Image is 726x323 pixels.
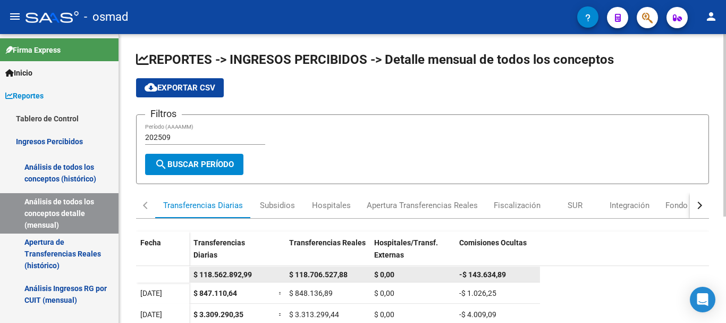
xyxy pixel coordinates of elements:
[140,310,162,319] span: [DATE]
[374,289,394,297] span: $ 0,00
[136,231,189,276] datatable-header-cell: Fecha
[163,200,243,211] div: Transferencias Diarias
[289,238,366,247] span: Transferencias Reales
[5,90,44,102] span: Reportes
[136,52,614,67] span: REPORTES -> INGRESOS PERCIBIDOS -> Detalle mensual de todos los conceptos
[278,310,283,319] span: =
[5,44,61,56] span: Firma Express
[145,81,157,94] mat-icon: cloud_download
[260,200,295,211] div: Subsidios
[374,310,394,319] span: $ 0,00
[84,5,128,29] span: - osmad
[374,238,438,259] span: Hospitales/Transf. Externas
[155,158,167,171] mat-icon: search
[459,270,506,279] span: -$ 143.634,89
[494,200,541,211] div: Fiscalización
[370,231,455,276] datatable-header-cell: Hospitales/Transf. Externas
[367,200,478,211] div: Apertura Transferencias Reales
[145,106,182,121] h3: Filtros
[374,270,394,279] span: $ 0,00
[459,310,496,319] span: -$ 4.009,09
[155,160,234,169] span: Buscar Período
[459,238,527,247] span: Comisiones Ocultas
[285,231,370,276] datatable-header-cell: Transferencias Reales
[145,154,243,175] button: Buscar Período
[189,231,274,276] datatable-header-cell: Transferencias Diarias
[193,289,237,297] span: $ 847.110,64
[289,310,339,319] span: $ 3.313.299,44
[140,238,161,247] span: Fecha
[289,289,333,297] span: $ 848.136,89
[568,200,583,211] div: SUR
[455,231,540,276] datatable-header-cell: Comisiones Ocultas
[610,200,649,211] div: Integración
[459,289,496,297] span: -$ 1.026,25
[5,67,32,79] span: Inicio
[312,200,351,211] div: Hospitales
[193,270,252,279] span: $ 118.562.892,99
[278,289,283,297] span: =
[705,10,717,23] mat-icon: person
[140,289,162,297] span: [DATE]
[145,83,215,93] span: Exportar CSV
[136,78,224,97] button: Exportar CSV
[289,270,348,279] span: $ 118.706.527,88
[193,310,243,319] span: $ 3.309.290,35
[193,238,245,259] span: Transferencias Diarias
[690,287,715,312] div: Open Intercom Messenger
[9,10,21,23] mat-icon: menu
